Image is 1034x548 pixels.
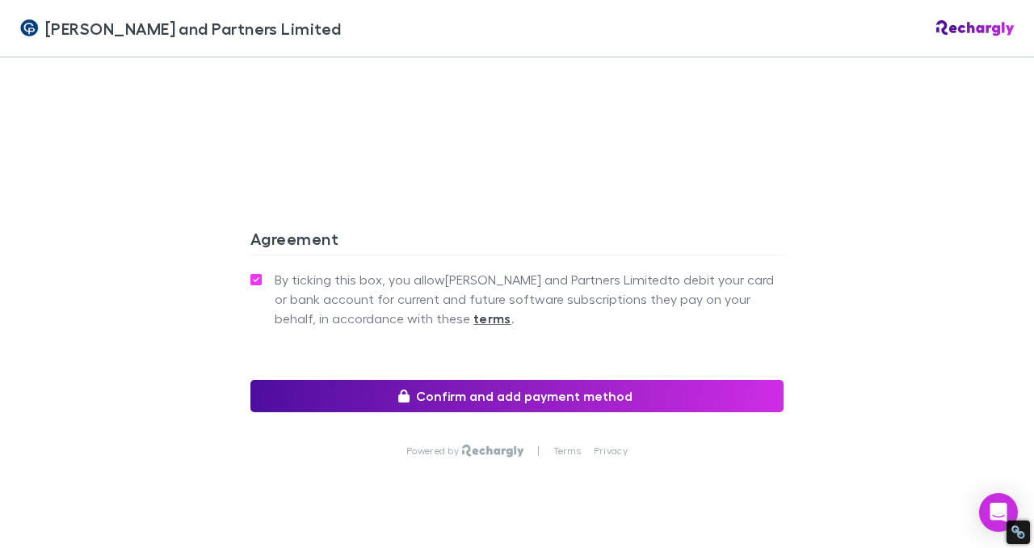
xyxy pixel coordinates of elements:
[250,229,784,255] h3: Agreement
[1011,525,1026,540] div: Restore Info Box &#10;&#10;NoFollow Info:&#10; META-Robots NoFollow: &#09;true&#10; META-Robots N...
[553,445,581,457] a: Terms
[45,16,342,40] span: [PERSON_NAME] and Partners Limited
[936,20,1015,36] img: Rechargly Logo
[594,445,628,457] a: Privacy
[462,445,524,457] img: Rechargly Logo
[250,380,784,412] button: Confirm and add payment method
[473,310,511,327] strong: terms
[979,493,1018,532] div: Open Intercom Messenger
[406,445,462,457] p: Powered by
[275,270,784,328] span: By ticking this box, you allow [PERSON_NAME] and Partners Limited to debit your card or bank acco...
[537,445,540,457] p: |
[19,19,39,38] img: Coates and Partners Limited's Logo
